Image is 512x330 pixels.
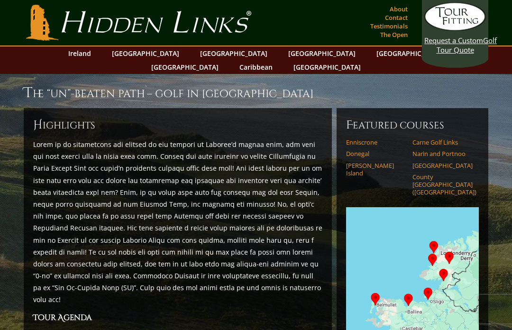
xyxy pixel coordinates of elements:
p: Lorem ip do sitametcons adi elitsed do eiu tempori ut Laboree’d magnaa enim, adm veni qui nost ex... [33,138,322,306]
a: Ireland [64,46,96,60]
a: Donegal [346,150,406,157]
a: Contact [383,11,410,24]
sup: ™ [145,84,147,90]
a: [PERSON_NAME] Island [346,162,406,177]
a: [GEOGRAPHIC_DATA] [372,46,448,60]
h1: The “Un”-Beaten Path – Golf in [GEOGRAPHIC_DATA] [24,83,488,102]
a: [GEOGRAPHIC_DATA] [146,60,223,74]
a: [GEOGRAPHIC_DATA] [283,46,360,60]
h6: ighlights [33,118,322,133]
h3: Tour Agenda [33,312,322,324]
a: Caribbean [235,60,277,74]
a: [GEOGRAPHIC_DATA] [195,46,272,60]
span: H [33,118,43,133]
a: Request a CustomGolf Tour Quote [424,2,486,55]
a: Narin and Portnoo [412,150,473,157]
a: Testimonials [368,19,410,33]
a: Carne Golf Links [412,138,473,146]
a: The Open [378,28,410,41]
a: Enniscrone [346,138,406,146]
a: [GEOGRAPHIC_DATA] [107,46,184,60]
a: [GEOGRAPHIC_DATA] [289,60,366,74]
h6: Featured Courses [346,118,479,133]
a: [GEOGRAPHIC_DATA] [412,162,473,169]
a: About [387,2,410,16]
a: County [GEOGRAPHIC_DATA] ([GEOGRAPHIC_DATA]) [412,173,473,196]
span: Request a Custom [424,36,483,45]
